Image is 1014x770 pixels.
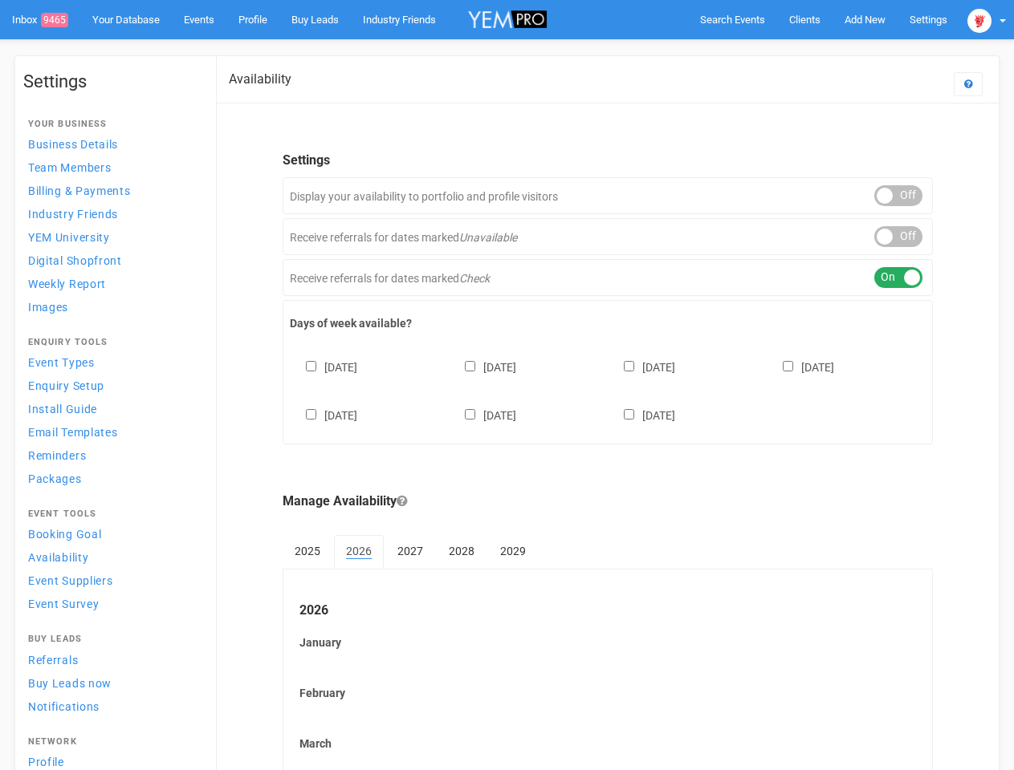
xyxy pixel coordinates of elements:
a: Buy Leads now [23,672,200,694]
h4: Enquiry Tools [28,338,195,347]
span: Event Survey [28,598,99,610]
img: open-uri20250107-2-1pbi2ie [967,9,992,33]
label: March [299,736,916,752]
span: Clients [789,14,821,26]
a: 2029 [488,535,538,567]
input: [DATE] [306,409,316,419]
span: Business Details [28,138,118,151]
h4: Network [28,737,195,747]
a: Install Guide [23,398,200,419]
label: [DATE] [449,358,516,375]
a: 2026 [334,535,384,569]
label: January [299,634,916,650]
input: [DATE] [783,361,793,371]
label: [DATE] [290,406,357,423]
legend: 2026 [299,602,916,620]
a: Referrals [23,649,200,671]
span: Notifications [28,700,100,713]
span: Event Suppliers [28,574,113,587]
a: Enquiry Setup [23,375,200,396]
span: Availability [28,551,88,564]
em: Unavailable [459,231,517,244]
span: Enquiry Setup [28,379,104,392]
span: Digital Shopfront [28,254,122,267]
a: Business Details [23,133,200,155]
span: 9465 [41,13,68,27]
label: Days of week available? [290,315,926,331]
div: Display your availability to portfolio and profile visitors [283,177,933,214]
div: Receive referrals for dates marked [283,218,933,255]
label: February [299,685,916,701]
span: YEM University [28,231,110,244]
label: [DATE] [608,358,675,375]
span: Billing & Payments [28,184,131,197]
span: Images [28,301,68,314]
a: Billing & Payments [23,180,200,201]
a: Availability [23,546,200,568]
span: Reminders [28,449,86,462]
a: Booking Goal [23,523,200,545]
a: Event Suppliers [23,569,200,591]
h4: Buy Leads [28,634,195,644]
input: [DATE] [624,361,634,371]
h4: Event Tools [28,509,195,519]
a: Notifications [23,695,200,717]
legend: Settings [283,152,933,170]
a: 2025 [283,535,332,567]
input: [DATE] [624,409,634,419]
label: [DATE] [767,358,834,375]
input: [DATE] [465,409,475,419]
span: Weekly Report [28,278,106,290]
a: YEM University [23,226,200,248]
a: Event Survey [23,593,200,614]
span: Packages [28,472,82,485]
a: Industry Friends [23,203,200,225]
span: Email Templates [28,426,118,439]
a: Team Members [23,156,200,178]
span: Team Members [28,161,111,174]
span: Install Guide [28,403,97,415]
a: Email Templates [23,421,200,443]
span: Event Types [28,356,95,369]
span: Add New [845,14,886,26]
a: Digital Shopfront [23,249,200,271]
input: [DATE] [306,361,316,371]
a: Images [23,296,200,318]
legend: Manage Availability [283,492,933,511]
h1: Settings [23,72,200,91]
input: [DATE] [465,361,475,371]
label: [DATE] [608,406,675,423]
h2: Availability [229,72,291,87]
a: 2028 [437,535,487,567]
em: Check [459,272,490,285]
label: [DATE] [449,406,516,423]
h4: Your Business [28,120,195,129]
span: Booking Goal [28,528,101,541]
a: Weekly Report [23,273,200,294]
a: Reminders [23,444,200,466]
div: Receive referrals for dates marked [283,259,933,296]
a: 2027 [385,535,435,567]
label: [DATE] [290,358,357,375]
a: Event Types [23,351,200,373]
span: Search Events [700,14,765,26]
a: Packages [23,468,200,489]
